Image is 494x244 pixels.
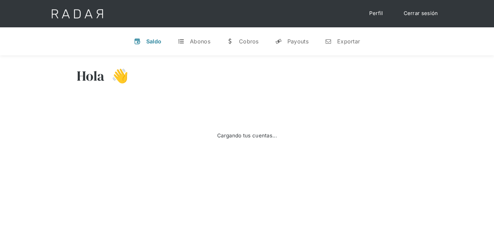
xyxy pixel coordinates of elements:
div: Saldo [146,38,162,45]
div: t [178,38,184,45]
div: y [275,38,282,45]
div: Cobros [239,38,259,45]
h3: 👋 [105,67,129,84]
div: Exportar [337,38,360,45]
h3: Hola [77,67,105,84]
div: w [227,38,234,45]
div: Cargando tus cuentas... [217,132,277,140]
a: Cerrar sesión [397,7,445,20]
div: Abonos [190,38,210,45]
div: n [325,38,332,45]
div: v [134,38,141,45]
a: Perfil [362,7,390,20]
div: Payouts [287,38,309,45]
